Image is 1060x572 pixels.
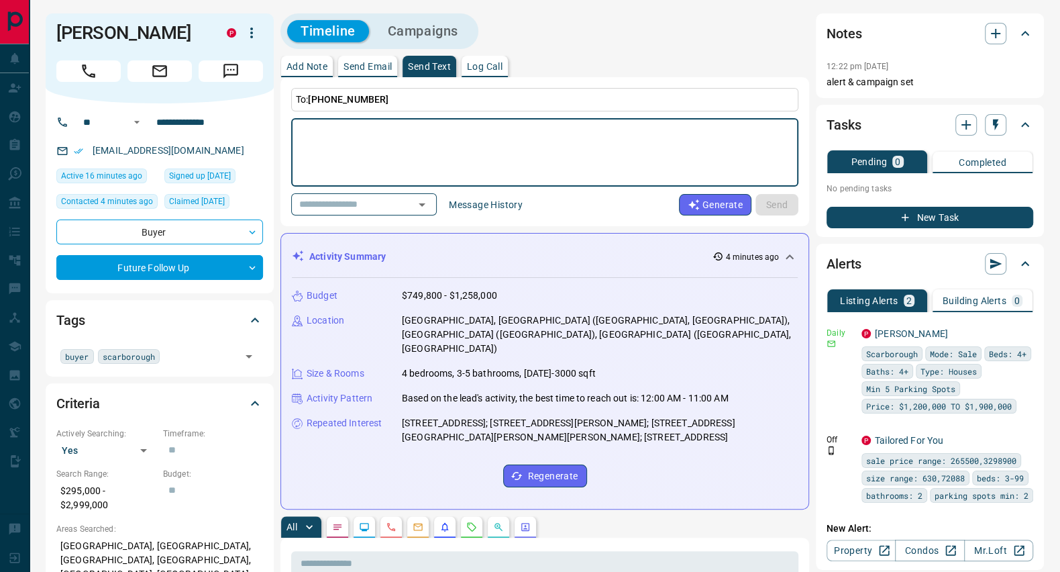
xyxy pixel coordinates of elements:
[827,23,861,44] h2: Notes
[61,195,153,208] span: Contacted 4 minutes ago
[56,309,85,331] h2: Tags
[65,350,89,363] span: buyer
[439,522,450,532] svg: Listing Alerts
[359,522,370,532] svg: Lead Browsing Activity
[827,446,836,455] svg: Push Notification Only
[402,289,497,303] p: $749,800 - $1,258,000
[959,158,1006,167] p: Completed
[164,169,263,187] div: Sat Jul 26 2025
[163,468,263,480] p: Budget:
[895,157,900,166] p: 0
[875,328,948,339] a: [PERSON_NAME]
[56,22,207,44] h1: [PERSON_NAME]
[1014,296,1020,305] p: 0
[374,20,472,42] button: Campaigns
[287,20,369,42] button: Timeline
[827,540,896,561] a: Property
[56,304,263,336] div: Tags
[827,62,888,71] p: 12:22 pm [DATE]
[895,540,964,561] a: Condos
[56,169,158,187] div: Mon Aug 18 2025
[493,522,504,532] svg: Opportunities
[827,248,1033,280] div: Alerts
[726,251,779,263] p: 4 minutes ago
[935,489,1028,502] span: parking spots min: 2
[906,296,912,305] p: 2
[964,540,1033,561] a: Mr.Loft
[307,391,372,406] p: Activity Pattern
[309,250,386,264] p: Activity Summary
[56,440,156,461] div: Yes
[386,522,396,532] svg: Calls
[827,339,836,348] svg: Email
[402,314,798,356] p: [GEOGRAPHIC_DATA], [GEOGRAPHIC_DATA] ([GEOGRAPHIC_DATA], [GEOGRAPHIC_DATA]), [GEOGRAPHIC_DATA] ([...
[827,207,1033,228] button: New Task
[56,480,156,516] p: $295,000 - $2,999,000
[307,314,344,328] p: Location
[240,347,258,366] button: Open
[467,62,502,71] p: Log Call
[56,255,263,280] div: Future Follow Up
[875,435,943,446] a: Tailored For You
[93,145,244,156] a: [EMAIL_ADDRESS][DOMAIN_NAME]
[866,454,1016,467] span: sale price range: 265500,3298900
[56,387,263,420] div: Criteria
[866,347,918,361] span: Scarborough
[866,399,1012,413] span: Price: $1,200,000 TO $1,900,000
[402,391,729,406] p: Based on the lead's activity, the best time to reach out is: 12:00 AM - 11:00 AM
[989,347,1026,361] span: Beds: 4+
[402,367,596,381] p: 4 bedrooms, 3-5 bathrooms, [DATE]-3000 sqft
[292,244,798,269] div: Activity Summary4 minutes ago
[408,62,451,71] p: Send Text
[930,347,977,361] span: Mode: Sale
[977,471,1024,485] span: beds: 3-99
[827,522,1033,536] p: New Alert:
[199,60,263,82] span: Message
[827,253,861,275] h2: Alerts
[441,194,531,216] button: Message History
[227,28,236,38] div: property.ca
[286,62,327,71] p: Add Note
[163,428,263,440] p: Timeframe:
[56,428,156,440] p: Actively Searching:
[866,365,908,378] span: Baths: 4+
[861,436,871,445] div: property.ca
[56,220,263,244] div: Buyer
[840,296,898,305] p: Listing Alerts
[56,60,121,82] span: Call
[827,327,853,339] p: Daily
[866,471,965,485] span: size range: 630,72088
[827,114,861,136] h2: Tasks
[291,88,798,111] p: To:
[827,17,1033,50] div: Notes
[827,75,1033,89] p: alert & campaign set
[827,434,853,446] p: Off
[74,146,83,156] svg: Email Verified
[307,367,364,381] p: Size & Rooms
[861,329,871,338] div: property.ca
[503,465,587,487] button: Regenerate
[169,169,231,183] span: Signed up [DATE]
[520,522,531,532] svg: Agent Actions
[61,169,142,183] span: Active 16 minutes ago
[343,62,392,71] p: Send Email
[679,194,751,216] button: Generate
[56,393,100,414] h2: Criteria
[56,523,263,535] p: Areas Searched:
[402,416,798,444] p: [STREET_ADDRESS]; [STREET_ADDRESS][PERSON_NAME]; [STREET_ADDRESS][GEOGRAPHIC_DATA][PERSON_NAME][P...
[866,489,922,502] span: bathrooms: 2
[129,114,145,130] button: Open
[827,109,1033,141] div: Tasks
[307,416,382,430] p: Repeated Interest
[103,350,155,363] span: scarborough
[920,365,977,378] span: Type: Houses
[413,195,431,214] button: Open
[164,194,263,213] div: Sun Jul 27 2025
[466,522,477,532] svg: Requests
[56,468,156,480] p: Search Range:
[307,289,337,303] p: Budget
[413,522,423,532] svg: Emails
[866,382,955,395] span: Min 5 Parking Spots
[943,296,1006,305] p: Building Alerts
[332,522,343,532] svg: Notes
